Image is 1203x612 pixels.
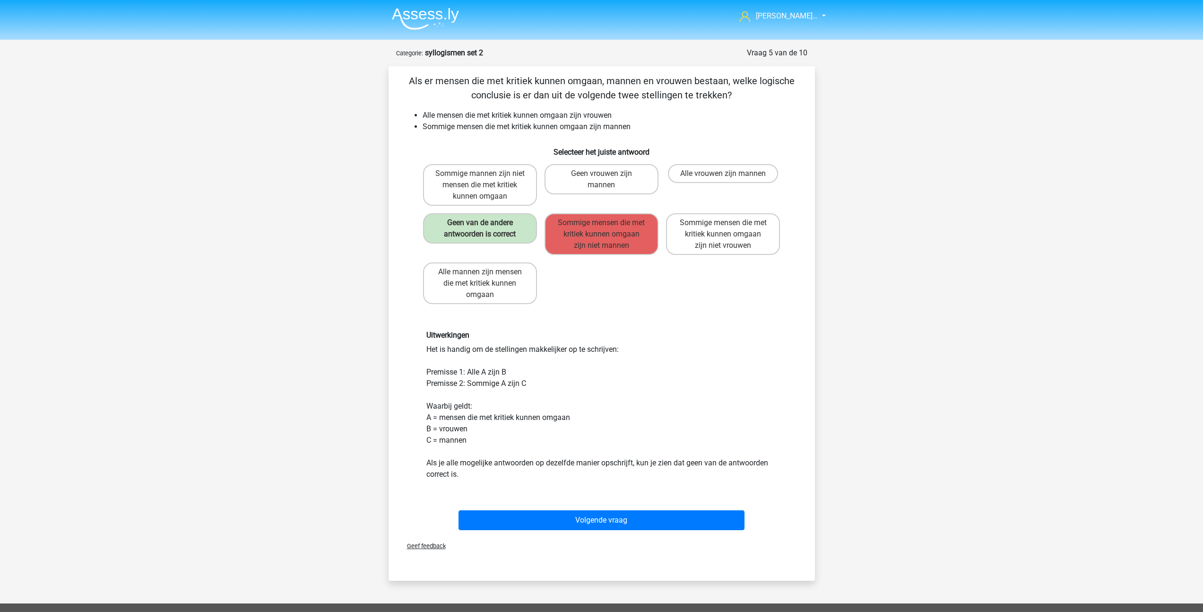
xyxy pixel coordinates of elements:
p: Als er mensen die met kritiek kunnen omgaan, mannen en vrouwen bestaan, welke logische conclusie ... [404,74,800,102]
div: Vraag 5 van de 10 [747,47,807,59]
label: Geen vrouwen zijn mannen [545,164,658,194]
label: Sommige mensen die met kritiek kunnen omgaan zijn niet mannen [545,213,658,255]
div: Het is handig om de stellingen makkelijker op te schrijven: Premisse 1: Alle A zijn B Premisse 2:... [419,331,784,480]
h6: Selecteer het juiste antwoord [404,140,800,157]
a: [PERSON_NAME]… [736,10,819,22]
button: Volgende vraag [459,510,744,530]
small: Categorie: [396,50,423,57]
label: Geen van de andere antwoorden is correct [423,213,537,244]
label: Alle mannen zijn mensen die met kritiek kunnen omgaan [423,262,537,304]
label: Alle vrouwen zijn mannen [668,164,778,183]
label: Sommige mannen zijn niet mensen die met kritiek kunnen omgaan [423,164,537,206]
span: [PERSON_NAME]… [756,11,818,20]
img: Assessly [392,8,459,30]
li: Sommige mensen die met kritiek kunnen omgaan zijn mannen [423,121,800,132]
span: Geef feedback [399,542,446,550]
h6: Uitwerkingen [426,331,777,340]
label: Sommige mensen die met kritiek kunnen omgaan zijn niet vrouwen [666,213,780,255]
strong: syllogismen set 2 [425,48,483,57]
li: Alle mensen die met kritiek kunnen omgaan zijn vrouwen [423,110,800,121]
